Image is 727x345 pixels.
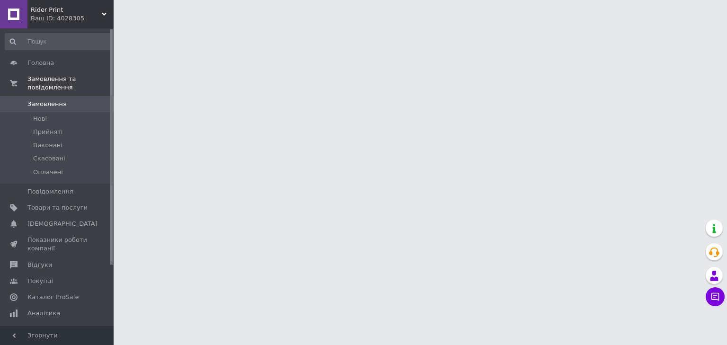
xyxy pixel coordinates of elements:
button: Чат з покупцем [706,287,725,306]
span: Скасовані [33,154,65,163]
span: Повідомлення [27,187,73,196]
span: Головна [27,59,54,67]
span: Показники роботи компанії [27,236,88,253]
span: Нові [33,115,47,123]
div: Ваш ID: 4028305 [31,14,114,23]
span: [DEMOGRAPHIC_DATA] [27,220,98,228]
span: Оплачені [33,168,63,177]
span: Товари та послуги [27,203,88,212]
span: Виконані [33,141,62,150]
input: Пошук [5,33,112,50]
span: Замовлення [27,100,67,108]
span: Каталог ProSale [27,293,79,301]
span: Замовлення та повідомлення [27,75,114,92]
span: Rider Print [31,6,102,14]
span: Прийняті [33,128,62,136]
span: Відгуки [27,261,52,269]
span: Покупці [27,277,53,285]
span: Управління сайтом [27,325,88,342]
span: Аналітика [27,309,60,318]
